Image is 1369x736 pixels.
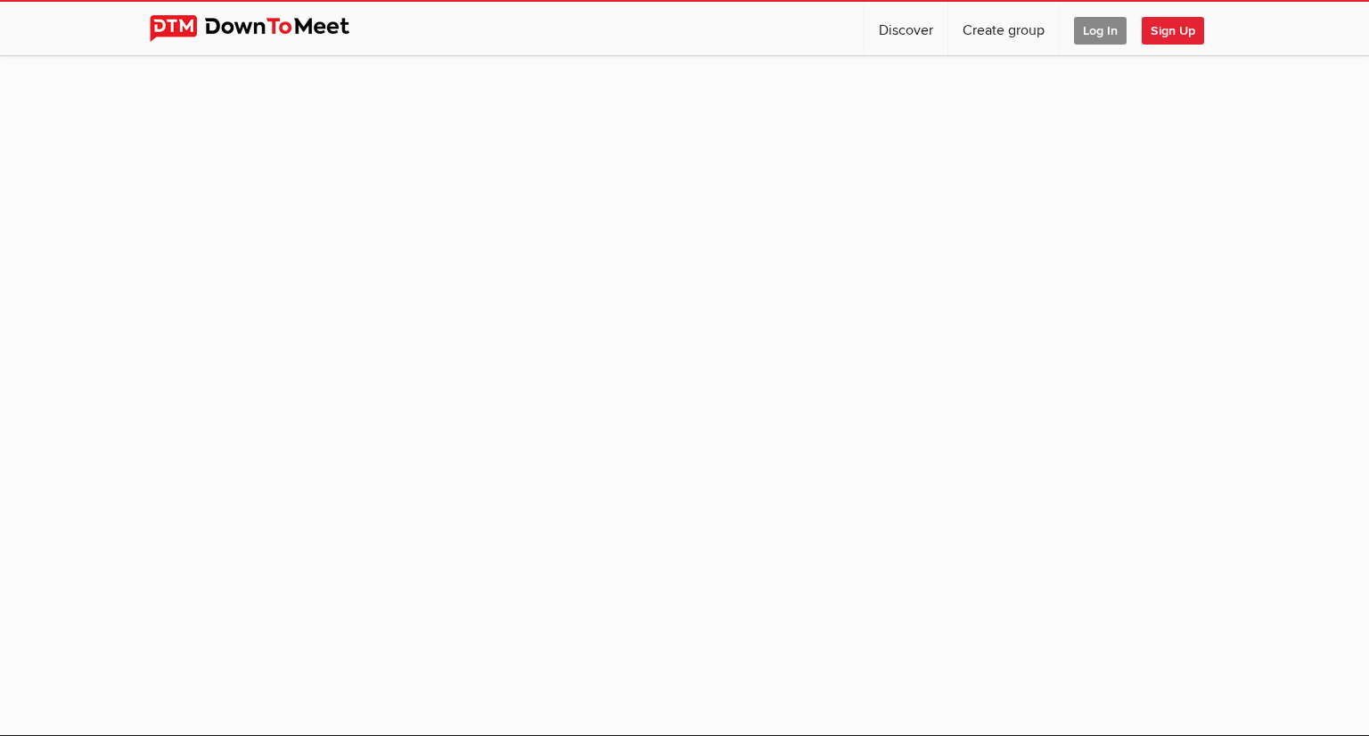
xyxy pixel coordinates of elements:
span: Sign Up [1142,17,1204,45]
img: DownToMeet [150,15,377,42]
a: Log In [1060,2,1141,55]
a: Create group [948,2,1059,55]
a: Sign Up [1142,2,1218,55]
span: Log In [1074,17,1127,45]
a: Discover [865,2,947,55]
